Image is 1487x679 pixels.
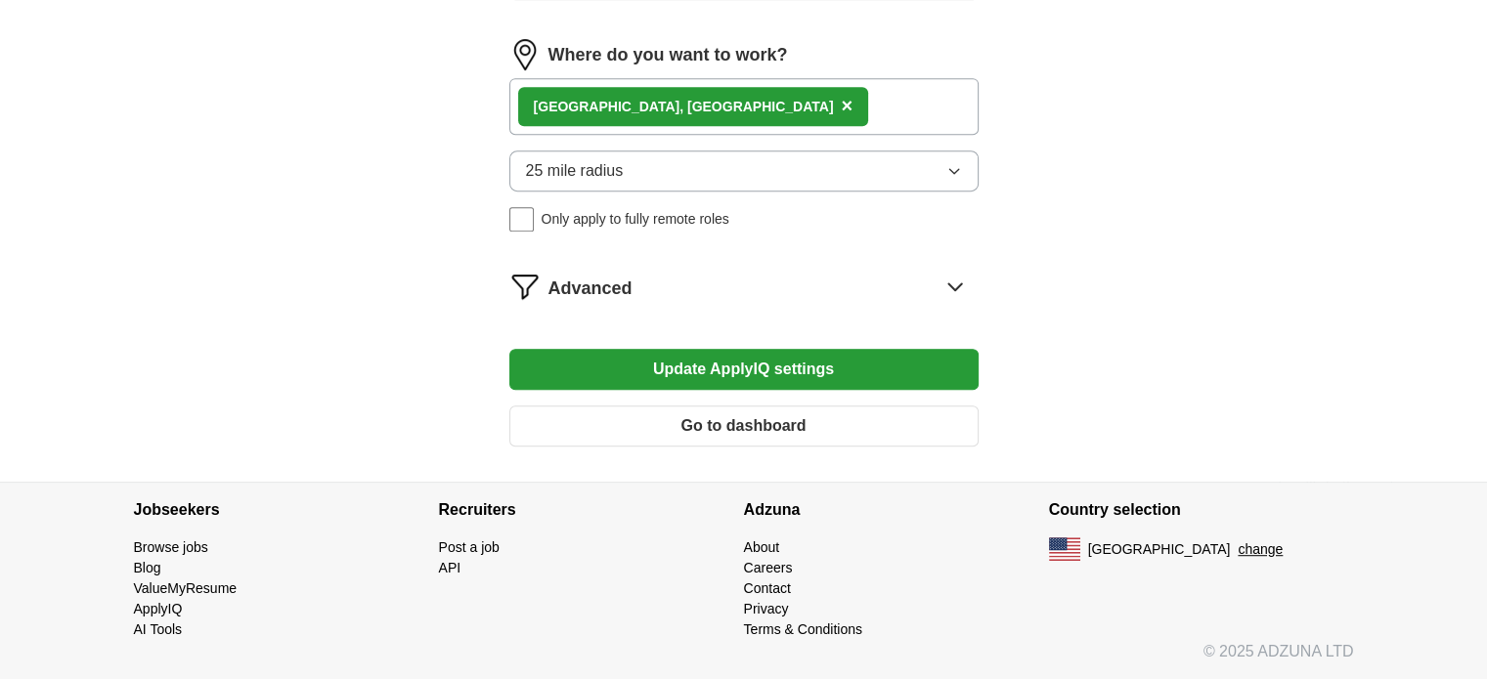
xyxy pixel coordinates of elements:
button: 25 mile radius [509,150,979,191]
div: [GEOGRAPHIC_DATA], [GEOGRAPHIC_DATA] [534,97,834,117]
a: Terms & Conditions [744,621,862,637]
a: ApplyIQ [134,601,183,616]
div: © 2025 ADZUNA LTD [118,640,1370,679]
span: [GEOGRAPHIC_DATA] [1088,539,1231,560]
a: Blog [134,560,161,575]
a: Privacy [744,601,789,616]
img: location.png [509,39,541,70]
a: Contact [744,580,791,596]
a: AI Tools [134,621,183,637]
span: 25 mile radius [526,159,624,183]
span: × [841,95,853,116]
a: ValueMyResume [134,580,238,596]
a: Browse jobs [134,539,208,555]
input: Only apply to fully remote roles [509,207,534,232]
a: About [744,539,780,555]
span: Advanced [548,276,633,302]
a: Post a job [439,539,500,555]
a: Careers [744,560,793,575]
button: × [841,92,853,121]
img: US flag [1049,537,1080,561]
img: filter [509,271,541,302]
span: Only apply to fully remote roles [542,209,729,230]
button: Update ApplyIQ settings [509,349,979,390]
label: Where do you want to work? [548,42,788,68]
a: API [439,560,461,575]
h4: Country selection [1049,483,1354,537]
button: change [1238,539,1283,560]
button: Go to dashboard [509,405,979,446]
